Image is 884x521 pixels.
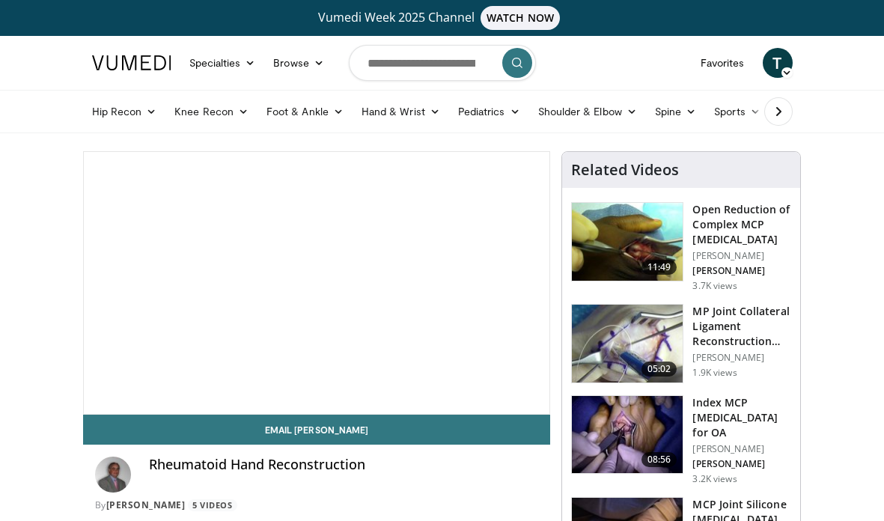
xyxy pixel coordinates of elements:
[149,457,539,473] h4: Rheumatoid Hand Reconstruction
[692,367,737,379] p: 1.9K views
[705,97,769,127] a: Sports
[692,458,791,470] p: [PERSON_NAME]
[572,305,683,383] img: 1ca37d0b-21ff-4894-931b-9015adee8fb8.150x105_q85_crop-smart_upscale.jpg
[571,202,791,292] a: 11:49 Open Reduction of Complex MCP [MEDICAL_DATA] [PERSON_NAME] [PERSON_NAME] 3.7K views
[106,499,186,511] a: [PERSON_NAME]
[572,396,683,474] img: f95f7b35-9c69-4b29-8022-0b9af9a16fa5.150x105_q85_crop-smart_upscale.jpg
[449,97,529,127] a: Pediatrics
[264,48,333,78] a: Browse
[692,352,791,364] p: [PERSON_NAME]
[571,161,679,179] h4: Related Videos
[165,97,257,127] a: Knee Recon
[646,97,705,127] a: Spine
[692,280,737,292] p: 3.7K views
[692,265,791,277] p: [PERSON_NAME]
[571,395,791,485] a: 08:56 Index MCP [MEDICAL_DATA] for OA [PERSON_NAME] [PERSON_NAME] 3.2K views
[692,250,791,262] p: [PERSON_NAME]
[95,499,539,512] div: By
[84,152,550,414] video-js: Video Player
[180,48,265,78] a: Specialties
[692,48,754,78] a: Favorites
[692,304,791,349] h3: MP Joint Collateral Ligament Reconstruction Augmented with an Intern…
[95,457,131,493] img: Avatar
[92,55,171,70] img: VuMedi Logo
[481,6,560,30] span: WATCH NOW
[692,473,737,485] p: 3.2K views
[692,202,791,247] h3: Open Reduction of Complex MCP [MEDICAL_DATA]
[83,415,551,445] a: Email [PERSON_NAME]
[571,304,791,383] a: 05:02 MP Joint Collateral Ligament Reconstruction Augmented with an Intern… [PERSON_NAME] 1.9K views
[692,443,791,455] p: [PERSON_NAME]
[641,260,677,275] span: 11:49
[83,6,802,30] a: Vumedi Week 2025 ChannelWATCH NOW
[572,203,683,281] img: 580de180-7839-4373-92e3-e4d97f44be0d.150x105_q85_crop-smart_upscale.jpg
[349,45,536,81] input: Search topics, interventions
[353,97,449,127] a: Hand & Wrist
[257,97,353,127] a: Foot & Ankle
[529,97,646,127] a: Shoulder & Elbow
[763,48,793,78] a: T
[188,499,237,512] a: 5 Videos
[83,97,166,127] a: Hip Recon
[692,395,791,440] h3: Index MCP [MEDICAL_DATA] for OA
[641,452,677,467] span: 08:56
[641,362,677,377] span: 05:02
